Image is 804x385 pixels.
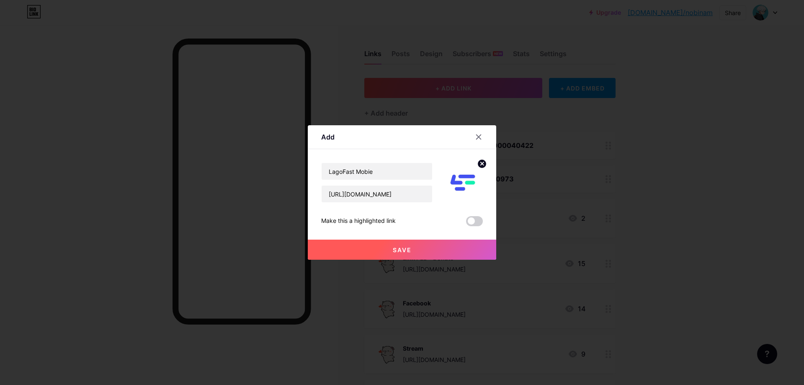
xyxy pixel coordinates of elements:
input: URL [322,186,432,202]
input: Title [322,163,432,180]
button: Save [308,240,496,260]
div: Add [321,132,335,142]
span: Save [393,246,412,253]
div: Make this a highlighted link [321,216,396,226]
img: link_thumbnail [443,163,483,203]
